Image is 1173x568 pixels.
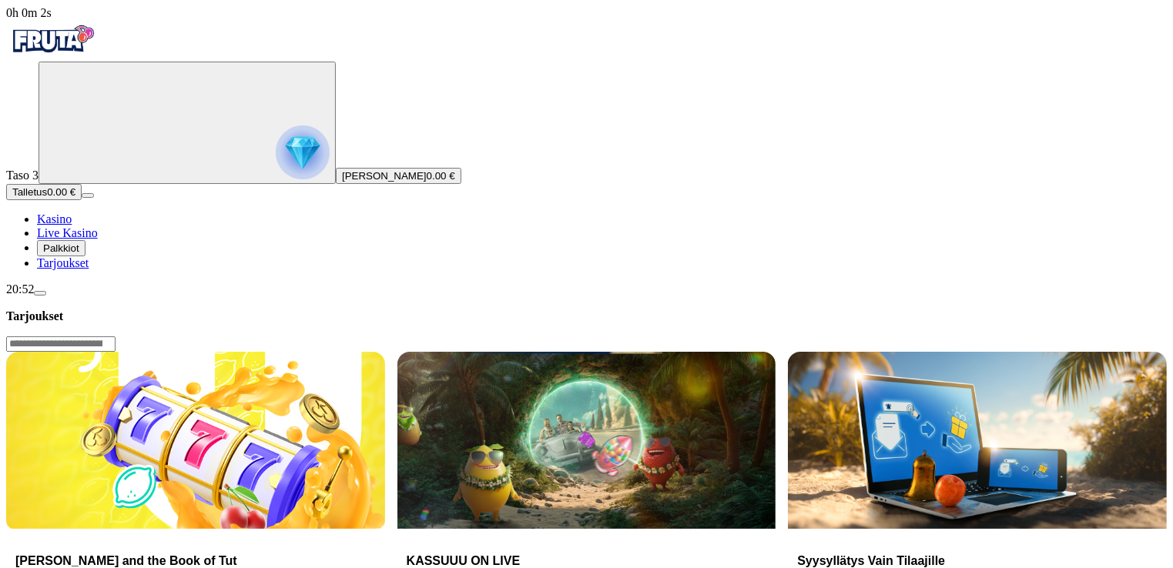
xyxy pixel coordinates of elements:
[6,336,116,352] input: Search
[37,256,89,269] span: Tarjoukset
[6,309,1167,323] h3: Tarjoukset
[407,553,767,568] h3: KASSUUU ON LIVE
[427,170,455,182] span: 0.00 €
[82,193,94,198] button: menu
[47,186,75,198] span: 0.00 €
[6,184,82,200] button: Talletusplus icon0.00 €
[6,20,1167,270] nav: Primary
[397,352,776,528] img: KASSUUU ON LIVE
[6,20,99,58] img: Fruta
[37,226,98,239] span: Live Kasino
[43,242,79,254] span: Palkkiot
[342,170,427,182] span: [PERSON_NAME]
[37,256,89,269] a: gift-inverted iconTarjoukset
[34,291,46,296] button: menu
[788,352,1167,528] img: Syysyllätys Vain Tilaajille
[37,240,85,256] button: reward iconPalkkiot
[6,169,39,182] span: Taso 3
[37,212,72,226] a: diamond iconKasino
[6,352,385,528] img: John Hunter and the Book of Tut
[276,125,330,179] img: reward progress
[12,186,47,198] span: Talletus
[6,48,99,61] a: Fruta
[39,62,336,184] button: reward progress
[15,553,376,568] h3: [PERSON_NAME] and the Book of Tut
[37,212,72,226] span: Kasino
[797,553,1158,568] h3: Syysyllätys Vain Tilaajille
[6,6,52,19] span: user session time
[336,168,461,184] button: [PERSON_NAME]0.00 €
[6,282,34,296] span: 20:52
[37,226,98,239] a: poker-chip iconLive Kasino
